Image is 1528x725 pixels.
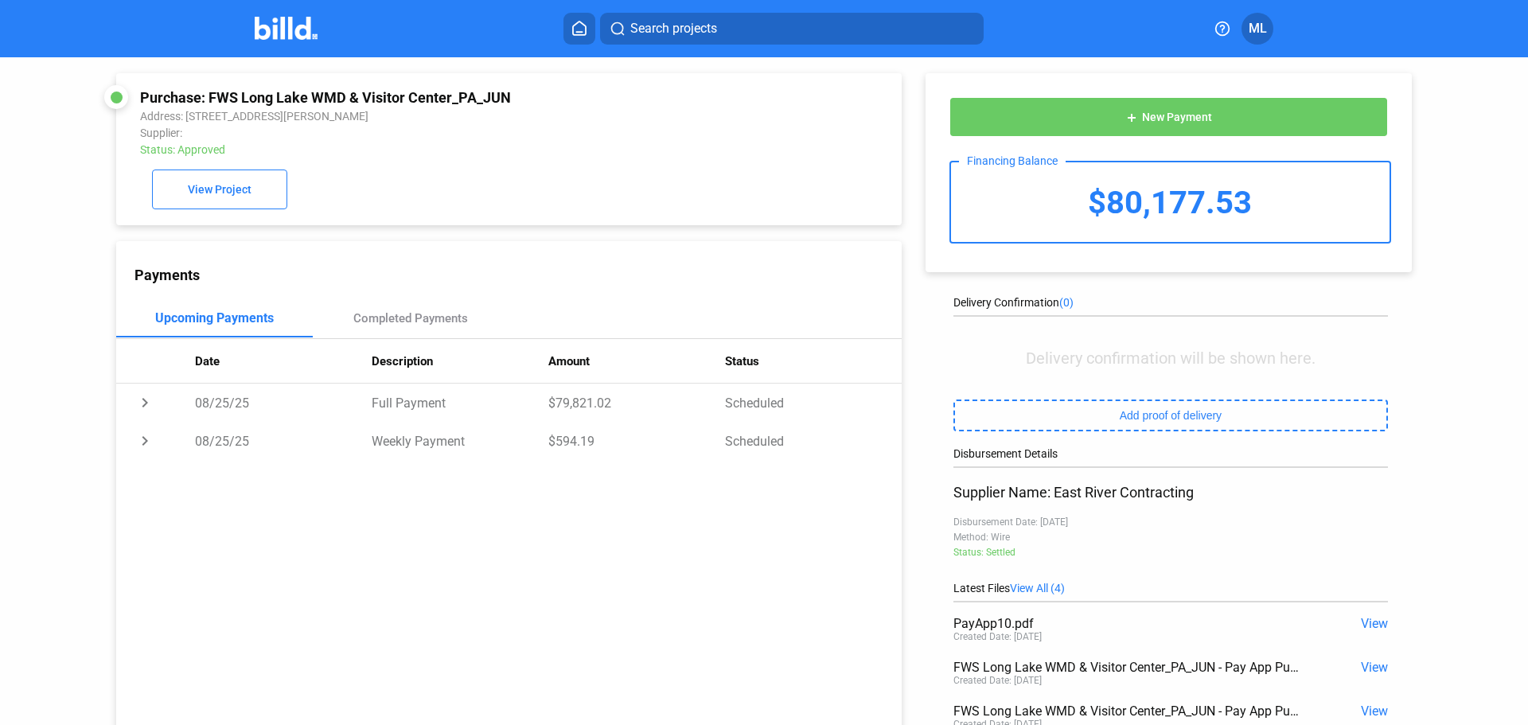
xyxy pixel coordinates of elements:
span: View Project [188,184,251,197]
button: New Payment [949,97,1388,137]
div: Financing Balance [959,154,1066,167]
td: 08/25/25 [195,422,372,460]
td: Full Payment [372,384,548,422]
div: Latest Files [953,582,1388,594]
div: Status: Settled [953,547,1388,558]
th: Description [372,339,548,384]
td: $594.19 [548,422,725,460]
td: 08/25/25 [195,384,372,422]
th: Amount [548,339,725,384]
span: (0) [1059,296,1074,309]
div: Payments [134,267,902,283]
span: Add proof of delivery [1120,409,1222,422]
button: ML [1241,13,1273,45]
div: PayApp10.pdf [953,616,1301,631]
div: Address: [STREET_ADDRESS][PERSON_NAME] [140,110,730,123]
div: Purchase: FWS Long Lake WMD & Visitor Center_PA_JUN [140,89,730,106]
button: Search projects [600,13,984,45]
th: Status [725,339,902,384]
div: Created Date: [DATE] [953,631,1042,642]
div: Completed Payments [353,311,468,325]
div: Created Date: [DATE] [953,675,1042,686]
div: Upcoming Payments [155,310,274,325]
span: New Payment [1142,111,1212,124]
td: $79,821.02 [548,384,725,422]
div: Status: Approved [140,143,730,156]
div: Supplier Name: East River Contracting [953,484,1388,501]
span: ML [1249,19,1267,38]
div: Delivery confirmation will be shown here. [953,349,1388,368]
div: $80,177.53 [951,162,1390,242]
th: Date [195,339,372,384]
div: Disbursement Date: [DATE] [953,516,1388,528]
button: View Project [152,170,287,209]
div: Supplier: [140,127,730,139]
div: Delivery Confirmation [953,296,1388,309]
div: FWS Long Lake WMD & Visitor Center_PA_JUN - Pay App Purchase Statement.pdf [953,704,1301,719]
span: Search projects [630,19,717,38]
td: Weekly Payment [372,422,548,460]
div: FWS Long Lake WMD & Visitor Center_PA_JUN - Pay App Purchase Statement.pdf [953,660,1301,675]
span: View [1361,660,1388,675]
span: View [1361,616,1388,631]
div: Method: Wire [953,532,1388,543]
div: Disbursement Details [953,447,1388,460]
span: View All (4) [1010,582,1065,594]
img: Billd Company Logo [255,17,318,40]
button: Add proof of delivery [953,400,1388,431]
span: View [1361,704,1388,719]
mat-icon: add [1125,111,1138,124]
td: Scheduled [725,422,902,460]
td: Scheduled [725,384,902,422]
